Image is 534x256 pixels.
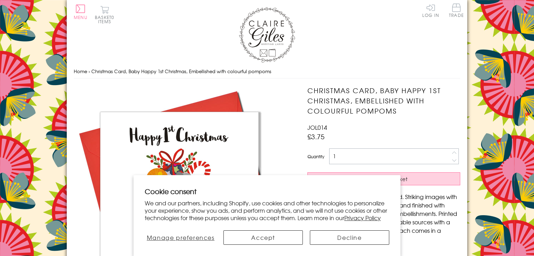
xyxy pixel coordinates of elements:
span: Manage preferences [147,233,215,242]
label: Quantity [307,153,324,160]
a: Privacy Policy [344,213,381,222]
span: › [89,68,90,75]
button: Manage preferences [145,230,216,245]
p: We and our partners, including Shopify, use cookies and other technologies to personalize your ex... [145,199,389,221]
span: Menu [74,14,87,20]
button: Menu [74,5,87,19]
span: 0 items [98,14,114,25]
a: Trade [449,4,464,19]
span: Christmas Card, Baby Happy 1st Christmas, Embellished with colourful pompoms [91,68,271,75]
button: Decline [310,230,389,245]
img: Claire Giles Greetings Cards [239,7,295,63]
button: Basket0 items [95,6,114,24]
span: £3.75 [307,132,325,141]
button: Add to Basket [307,172,460,185]
button: Accept [223,230,303,245]
span: Trade [449,4,464,17]
h1: Christmas Card, Baby Happy 1st Christmas, Embellished with colourful pompoms [307,85,460,116]
nav: breadcrumbs [74,64,460,79]
a: Log In [422,4,439,17]
h2: Cookie consent [145,186,389,196]
a: Home [74,68,87,75]
span: JOL014 [307,123,327,132]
